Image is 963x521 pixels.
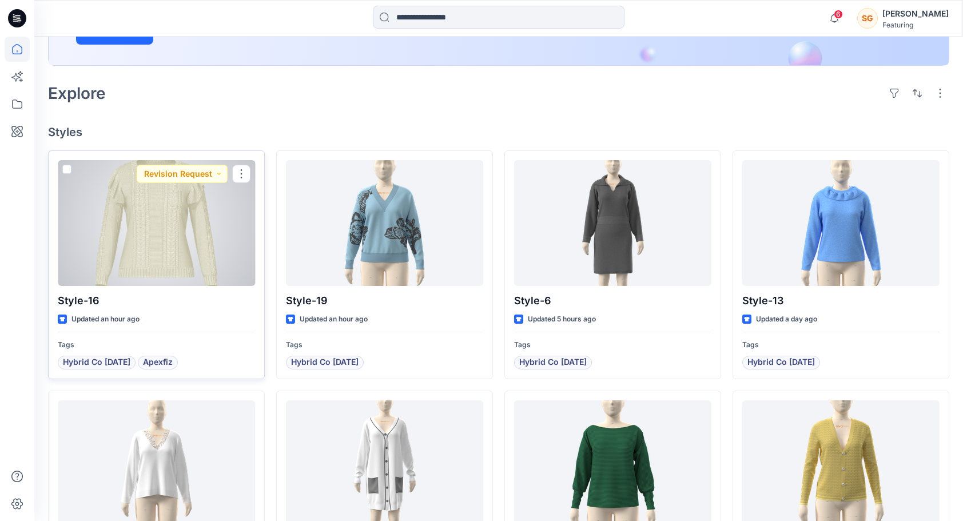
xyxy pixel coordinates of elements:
[286,293,483,309] p: Style-19
[58,339,255,351] p: Tags
[48,84,106,102] h2: Explore
[742,339,940,351] p: Tags
[143,356,173,369] span: Apexfiz
[882,21,949,29] div: Featuring
[747,356,815,369] span: Hybrid Co [DATE]
[300,313,368,325] p: Updated an hour ago
[514,160,711,286] a: Style-6
[286,160,483,286] a: Style-19
[519,356,587,369] span: Hybrid Co [DATE]
[528,313,596,325] p: Updated 5 hours ago
[58,160,255,286] a: Style-16
[48,125,949,139] h4: Styles
[58,293,255,309] p: Style-16
[834,10,843,19] span: 6
[63,356,130,369] span: Hybrid Co [DATE]
[291,356,359,369] span: Hybrid Co [DATE]
[742,160,940,286] a: Style-13
[514,293,711,309] p: Style-6
[742,293,940,309] p: Style-13
[882,7,949,21] div: [PERSON_NAME]
[857,8,878,29] div: SG
[514,339,711,351] p: Tags
[71,313,140,325] p: Updated an hour ago
[756,313,817,325] p: Updated a day ago
[286,339,483,351] p: Tags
